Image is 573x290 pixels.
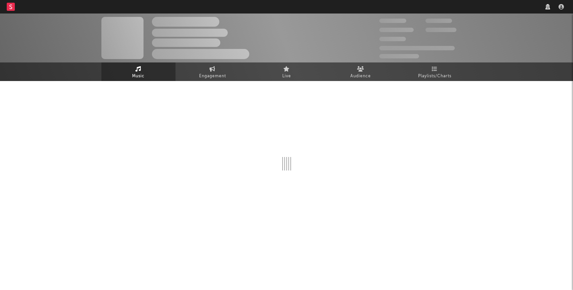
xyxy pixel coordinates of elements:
[425,28,456,32] span: 1,000,000
[379,54,419,58] span: Jump Score: 85.0
[324,62,398,81] a: Audience
[379,28,414,32] span: 50,000,000
[350,72,371,80] span: Audience
[250,62,324,81] a: Live
[398,62,472,81] a: Playlists/Charts
[101,62,176,81] a: Music
[425,19,452,23] span: 100,000
[379,46,455,50] span: 50,000,000 Monthly Listeners
[132,72,145,80] span: Music
[418,72,451,80] span: Playlists/Charts
[199,72,226,80] span: Engagement
[379,19,406,23] span: 300,000
[282,72,291,80] span: Live
[379,37,406,41] span: 100,000
[176,62,250,81] a: Engagement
